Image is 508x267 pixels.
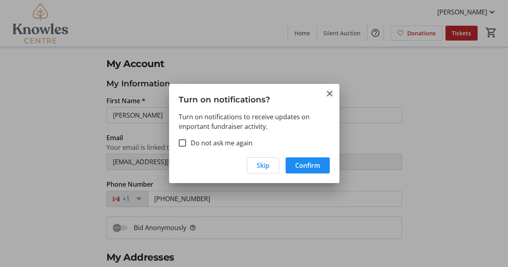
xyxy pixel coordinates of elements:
[295,161,320,170] span: Confirm
[186,138,253,148] label: Do not ask me again
[169,84,339,112] h3: Turn on notifications?
[257,161,269,170] span: Skip
[325,89,335,98] button: Close
[286,157,330,173] button: Confirm
[179,112,330,131] p: Turn on notifications to receive updates on important fundraiser activity.
[247,157,279,173] button: Skip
